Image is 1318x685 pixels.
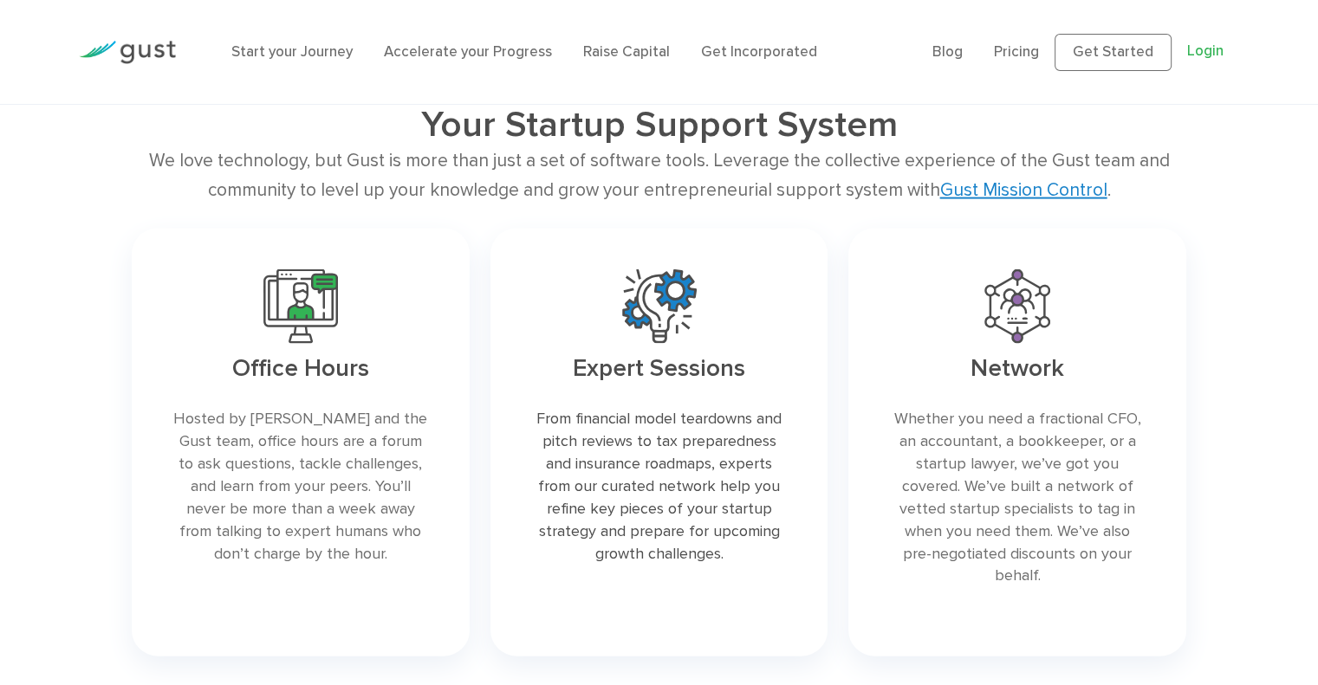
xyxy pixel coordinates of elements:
[701,42,817,60] a: Get Incorporated
[994,42,1039,60] a: Pricing
[132,146,1186,204] div: We love technology, but Gust is more than just a set of software tools. Leverage the collective e...
[932,42,963,60] a: Blog
[940,179,1107,201] a: Gust Mission Control
[384,42,552,60] a: Accelerate your Progress
[583,42,670,60] a: Raise Capital
[231,42,353,60] a: Start your Journey
[237,103,1081,146] h2: Your Startup Support System
[1187,42,1224,60] a: Login
[1055,33,1172,71] a: Get Started
[79,41,176,64] img: Gust Logo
